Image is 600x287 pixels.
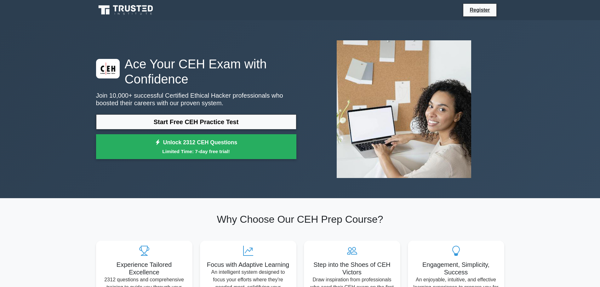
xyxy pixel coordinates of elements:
h5: Step into the Shoes of CEH Victors [309,261,395,276]
a: Unlock 2312 CEH QuestionsLimited Time: 7-day free trial! [96,134,296,159]
h1: Ace Your CEH Exam with Confidence [96,56,296,87]
small: Limited Time: 7-day free trial! [104,148,289,155]
p: Join 10,000+ successful Certified Ethical Hacker professionals who boosted their careers with our... [96,92,296,107]
a: Start Free CEH Practice Test [96,114,296,129]
h5: Experience Tailored Excellence [101,261,187,276]
h5: Engagement, Simplicity, Success [413,261,499,276]
h5: Focus with Adaptive Learning [205,261,291,268]
h2: Why Choose Our CEH Prep Course? [96,213,504,225]
a: Register [466,6,494,14]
